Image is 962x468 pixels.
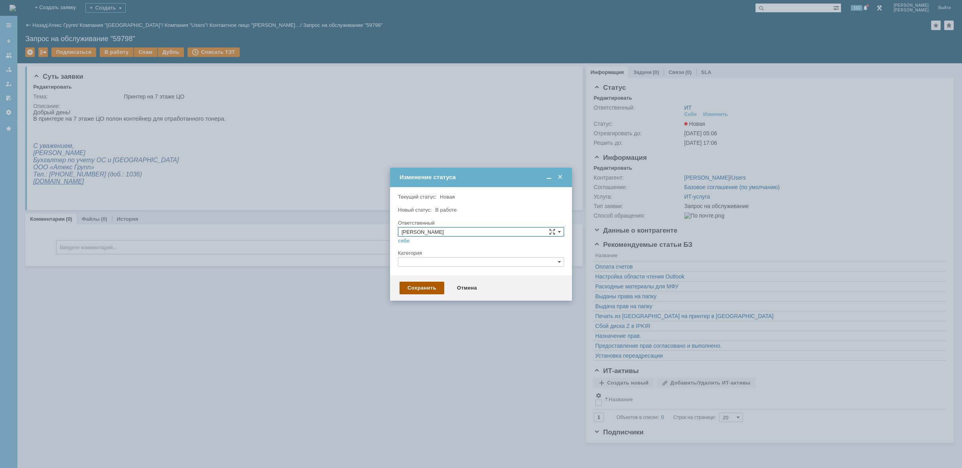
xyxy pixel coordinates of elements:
div: Изменение статуса [400,174,564,181]
a: себе [398,238,410,244]
div: Ответственный [398,220,562,225]
span: Новая [440,194,455,200]
span: Свернуть (Ctrl + M) [545,174,553,181]
div: Категория [398,250,562,256]
span: Закрыть [556,174,564,181]
label: Текущий статус: [398,194,436,200]
span: Сложная форма [549,229,555,235]
label: Новый статус: [398,207,432,213]
span: В работе [435,207,456,213]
